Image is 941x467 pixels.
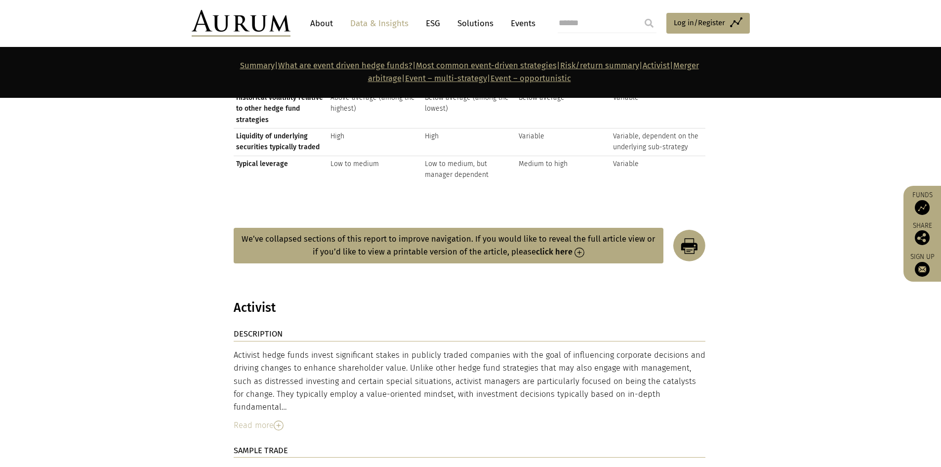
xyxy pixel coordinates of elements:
[422,128,517,156] td: High
[611,128,705,156] td: Variable, dependent on the underlying sub-strategy
[908,191,936,215] a: Funds
[240,61,699,83] strong: | | | | | | |
[421,14,445,33] a: ESG
[915,200,930,215] img: Access Funds
[574,248,584,257] img: Read More
[234,419,705,432] div: Read more
[516,128,611,156] td: Variable
[416,61,557,70] a: Most common event-driven strategies
[234,446,288,455] strong: SAMPLE TRADE
[560,61,639,70] a: Risk/return summary
[674,17,725,29] span: Log in/Register
[516,156,611,183] td: Medium to high
[536,247,573,256] strong: click here
[422,156,517,183] td: Low to medium, but manager dependent
[234,128,328,156] td: Liquidity of underlying securities typically traded
[328,89,422,128] td: Above average (among the highest)
[908,222,936,245] div: Share
[452,14,498,33] a: Solutions
[305,14,338,33] a: About
[345,14,413,33] a: Data & Insights
[234,89,328,128] td: Historical volatility relative to other hedge fund strategies
[278,61,412,70] a: What are event driven hedge funds?
[663,230,705,262] img: Print Report
[234,329,283,339] strong: DESCRIPTION
[328,128,422,156] td: High
[666,13,750,34] a: Log in/Register
[611,89,705,128] td: Variable
[274,421,284,430] img: Read More
[234,349,705,414] div: Activist hedge funds invest significant stakes in publicly traded companies with the goal of infl...
[405,74,487,83] a: Event – multi-strategy
[491,74,571,83] a: Event – opportunistic
[234,300,705,315] h3: Activist
[915,230,930,245] img: Share this post
[611,156,705,183] td: Variable
[328,156,422,183] td: Low to medium
[192,10,290,37] img: Aurum
[915,262,930,277] img: Sign up to our newsletter
[234,228,663,264] button: We’ve collapsed sections of this report to improve navigation. If you would like to reveal the fu...
[643,61,670,70] a: Activist
[506,14,535,33] a: Events
[240,61,275,70] a: Summary
[422,89,517,128] td: Below average (among the lowest)
[908,253,936,277] a: Sign up
[234,156,328,183] td: Typical leverage
[639,13,659,33] input: Submit
[516,89,611,128] td: Below average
